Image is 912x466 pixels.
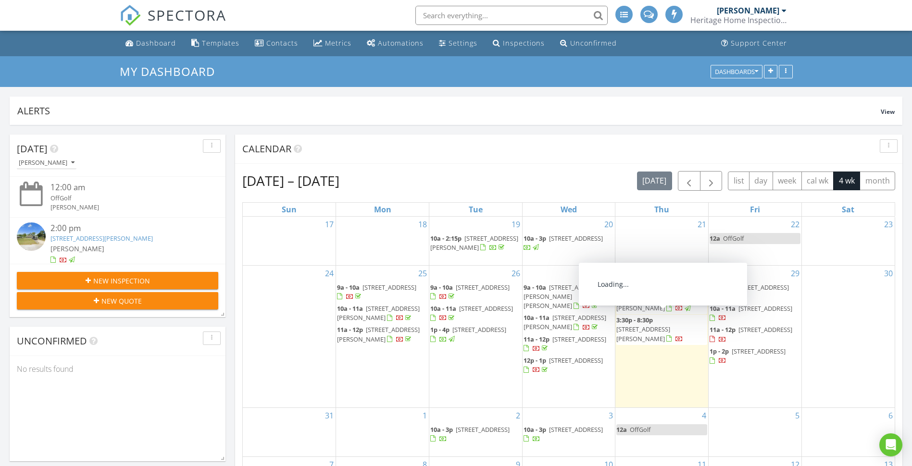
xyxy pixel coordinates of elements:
a: Tuesday [467,203,485,216]
button: Previous [678,171,700,191]
a: Templates [187,35,243,52]
a: Go to September 3, 2025 [607,408,615,423]
a: 10a - 11a [STREET_ADDRESS] [430,304,513,322]
a: Go to August 17, 2025 [323,217,336,232]
span: [STREET_ADDRESS][PERSON_NAME] [337,325,420,343]
div: [PERSON_NAME] [50,203,201,212]
a: Contacts [251,35,302,52]
a: Go to September 5, 2025 [793,408,801,423]
a: 10a - 11a [STREET_ADDRESS][PERSON_NAME] [524,313,606,331]
td: Go to August 25, 2025 [336,265,429,407]
span: 12p - 1p [524,356,546,365]
a: 9a - 10a [STREET_ADDRESS] [710,282,800,303]
span: [DATE] [17,142,48,155]
a: 9a - 10a [STREET_ADDRESS][PERSON_NAME][PERSON_NAME] [524,282,614,312]
a: Inspections [489,35,549,52]
a: 3:30p - 8:30p [STREET_ADDRESS][PERSON_NAME] [616,316,683,343]
button: [DATE] [637,172,672,190]
a: 2p - 3p [STREET_ADDRESS][PERSON_NAME] [616,294,692,312]
span: 11a - 12p [710,325,736,334]
span: 10a - 3p [524,234,546,243]
span: [STREET_ADDRESS] [549,425,603,434]
a: Go to September 1, 2025 [421,408,429,423]
a: 1p - 2p [STREET_ADDRESS] [710,347,786,365]
td: Go to September 4, 2025 [615,407,709,456]
button: cal wk [801,172,834,190]
a: Monday [372,203,393,216]
a: 9a - 10a [STREET_ADDRESS][PERSON_NAME][PERSON_NAME] [524,283,603,310]
td: Go to August 18, 2025 [336,217,429,266]
div: Unconfirmed [570,38,617,48]
span: 10a - 11a [710,304,736,313]
a: Metrics [310,35,355,52]
td: Go to August 29, 2025 [709,265,802,407]
a: Go to September 2, 2025 [514,408,522,423]
div: [PERSON_NAME] [19,159,75,166]
td: Go to August 17, 2025 [243,217,336,266]
span: [STREET_ADDRESS] [738,325,792,334]
span: [STREET_ADDRESS] [549,234,603,243]
div: Metrics [325,38,351,48]
td: Go to August 28, 2025 [615,265,709,407]
a: 10a - 3p [STREET_ADDRESS] [524,234,603,252]
a: 10a - 3p [STREET_ADDRESS] [430,425,510,443]
a: 9a - 10a [STREET_ADDRESS] [337,282,428,303]
a: 2:00 pm [STREET_ADDRESS][PERSON_NAME] [PERSON_NAME] 21 minutes drive time 11.5 miles [17,222,218,284]
span: 2p - 3p [616,294,636,303]
span: [STREET_ADDRESS] [552,335,606,343]
a: SPECTORA [120,13,226,33]
span: 12a [616,425,627,434]
span: 9a - 10a [710,283,732,292]
a: Go to August 23, 2025 [882,217,895,232]
a: 12p - 1p [STREET_ADDRESS] [524,356,603,374]
div: 2:00 pm [50,222,201,234]
td: Go to August 20, 2025 [522,217,615,266]
span: [STREET_ADDRESS] [456,425,510,434]
div: No results found [10,356,225,382]
span: [STREET_ADDRESS][PERSON_NAME] [430,234,518,252]
span: [STREET_ADDRESS] [549,356,603,365]
div: Heritage Home Inspections, LLC [690,15,787,25]
a: 9a - 10a [STREET_ADDRESS] [430,283,510,301]
button: Dashboards [711,65,762,78]
span: New Quote [101,296,142,306]
div: OffGolf [50,194,201,203]
td: Go to August 26, 2025 [429,265,522,407]
a: Settings [435,35,481,52]
a: 10a - 3p [STREET_ADDRESS] [430,424,521,445]
span: 12a [616,283,627,292]
div: 12:00 am [50,182,201,194]
span: SPECTORA [148,5,226,25]
a: 10a - 11a [STREET_ADDRESS][PERSON_NAME] [524,312,614,333]
span: Unconfirmed [17,334,87,347]
a: 11a - 12p [STREET_ADDRESS] [710,324,800,345]
a: 11a - 12p [STREET_ADDRESS] [524,334,614,355]
a: My Dashboard [120,63,223,79]
a: 10a - 11a [STREET_ADDRESS] [430,303,521,324]
img: streetview [17,222,46,251]
a: 10a - 3p [STREET_ADDRESS] [524,233,614,254]
a: Support Center [717,35,791,52]
span: New Inspection [93,276,150,286]
span: 9a - 10a [524,283,546,292]
span: 10a - 11a [524,313,550,322]
a: Go to August 20, 2025 [602,217,615,232]
a: 2p - 3p [STREET_ADDRESS][PERSON_NAME] [616,294,707,314]
span: 10a - 2:15p [430,234,462,243]
span: [PERSON_NAME] [50,244,104,253]
a: 11a - 12p [STREET_ADDRESS] [710,325,792,343]
a: Go to August 31, 2025 [323,408,336,423]
button: week [773,172,802,190]
a: Go to August 24, 2025 [323,266,336,281]
a: 11a - 12p [STREET_ADDRESS][PERSON_NAME] [337,324,428,345]
span: 11a - 12p [337,325,363,334]
div: Dashboard [136,38,176,48]
a: Go to August 22, 2025 [789,217,801,232]
span: [STREET_ADDRESS] [362,283,416,292]
a: 1p - 2p [STREET_ADDRESS] [710,346,800,367]
a: 10a - 11a [STREET_ADDRESS][PERSON_NAME] [337,303,428,324]
a: 1p - 4p [STREET_ADDRESS] [430,324,521,345]
button: 4 wk [833,172,860,190]
td: Go to September 6, 2025 [801,407,895,456]
span: 12a [710,234,720,243]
